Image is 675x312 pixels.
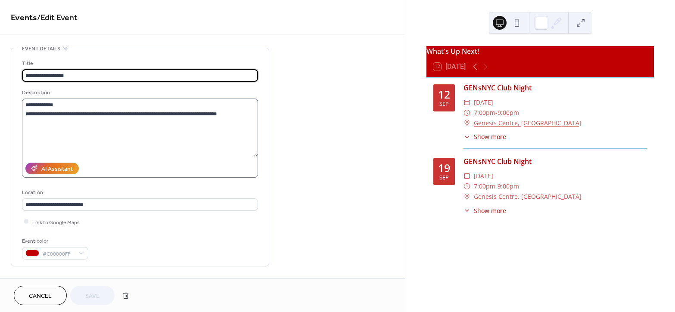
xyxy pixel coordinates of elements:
[11,9,37,26] a: Events
[41,164,73,173] div: AI Assistant
[22,59,256,68] div: Title
[463,83,647,93] div: GENsNYC Club Night
[463,132,506,141] button: ​Show more
[37,9,78,26] span: / Edit Event
[439,175,449,181] div: Sep
[474,192,582,202] span: Genesis Centre, [GEOGRAPHIC_DATA]
[495,108,498,118] span: -
[463,181,470,192] div: ​
[43,249,75,258] span: #C00000FF
[439,102,449,107] div: Sep
[438,163,450,173] div: 19
[463,97,470,108] div: ​
[22,44,60,53] span: Event details
[463,118,470,128] div: ​
[25,163,79,174] button: AI Assistant
[22,237,87,246] div: Event color
[463,132,470,141] div: ​
[463,206,470,215] div: ​
[32,218,80,227] span: Link to Google Maps
[463,171,470,181] div: ​
[14,286,67,305] button: Cancel
[474,97,493,108] span: [DATE]
[474,118,582,128] a: Genesis Centre, [GEOGRAPHIC_DATA]
[498,108,519,118] span: 9:00pm
[463,156,647,167] div: GENsNYC Club Night
[474,181,495,192] span: 7:00pm
[438,89,450,100] div: 12
[463,192,470,202] div: ​
[29,292,52,301] span: Cancel
[22,188,256,197] div: Location
[463,108,470,118] div: ​
[498,181,519,192] span: 9:00pm
[474,206,506,215] span: Show more
[22,277,60,286] span: Date and time
[474,132,506,141] span: Show more
[474,171,493,181] span: [DATE]
[474,108,495,118] span: 7:00pm
[495,181,498,192] span: -
[463,206,506,215] button: ​Show more
[426,46,654,56] div: What's Up Next!
[22,88,256,97] div: Description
